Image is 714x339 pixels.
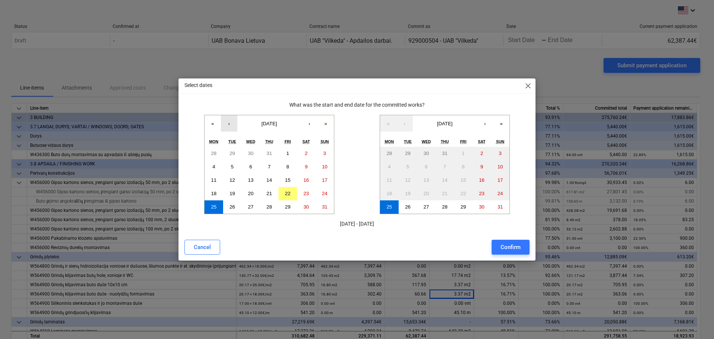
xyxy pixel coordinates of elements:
[491,160,509,174] button: August 10, 2025
[479,177,485,183] abbr: August 16, 2025
[260,187,279,200] button: August 21, 2025
[498,204,503,210] abbr: August 31, 2025
[205,187,223,200] button: August 18, 2025
[248,204,254,210] abbr: August 27, 2025
[223,160,242,174] button: August 5, 2025
[260,160,279,174] button: August 7, 2025
[380,115,396,132] button: «
[498,191,503,196] abbr: August 24, 2025
[380,147,399,160] button: July 28, 2025
[260,174,279,187] button: August 14, 2025
[424,191,429,196] abbr: August 20, 2025
[315,160,334,174] button: August 10, 2025
[303,204,309,210] abbr: August 30, 2025
[460,177,466,183] abbr: August 15, 2025
[424,177,429,183] abbr: August 13, 2025
[260,200,279,214] button: August 28, 2025
[380,160,399,174] button: August 4, 2025
[315,187,334,200] button: August 24, 2025
[231,164,234,169] abbr: August 5, 2025
[388,164,390,169] abbr: August 4, 2025
[315,174,334,187] button: August 17, 2025
[267,177,272,183] abbr: August 14, 2025
[268,164,270,169] abbr: August 7, 2025
[442,204,448,210] abbr: August 28, 2025
[285,191,290,196] abbr: August 22, 2025
[209,139,219,144] abbr: Monday
[399,147,417,160] button: July 29, 2025
[417,147,435,160] button: July 30, 2025
[297,187,316,200] button: August 23, 2025
[285,177,290,183] abbr: August 15, 2025
[404,139,412,144] abbr: Tuesday
[441,139,449,144] abbr: Thursday
[279,147,297,160] button: August 1, 2025
[491,147,509,160] button: August 3, 2025
[435,187,454,200] button: August 21, 2025
[386,151,392,156] abbr: July 28, 2025
[479,204,485,210] abbr: August 30, 2025
[297,147,316,160] button: August 2, 2025
[399,160,417,174] button: August 5, 2025
[405,191,411,196] abbr: August 19, 2025
[260,147,279,160] button: July 31, 2025
[405,204,411,210] abbr: August 26, 2025
[380,174,399,187] button: August 11, 2025
[435,160,454,174] button: August 7, 2025
[396,115,413,132] button: ‹
[443,164,446,169] abbr: August 7, 2025
[315,200,334,214] button: August 31, 2025
[323,151,326,156] abbr: August 3, 2025
[301,115,318,132] button: ›
[496,139,504,144] abbr: Sunday
[184,220,530,228] p: [DATE] - [DATE]
[480,164,483,169] abbr: August 9, 2025
[477,115,493,132] button: ›
[491,174,509,187] button: August 17, 2025
[241,147,260,160] button: July 30, 2025
[284,139,291,144] abbr: Friday
[184,81,212,89] p: Select dates
[205,147,223,160] button: July 28, 2025
[498,177,503,183] abbr: August 17, 2025
[460,191,466,196] abbr: August 22, 2025
[303,191,309,196] abbr: August 23, 2025
[462,164,464,169] abbr: August 8, 2025
[265,139,273,144] abbr: Thursday
[386,204,392,210] abbr: August 25, 2025
[499,151,501,156] abbr: August 3, 2025
[303,177,309,183] abbr: August 16, 2025
[211,204,216,210] abbr: August 25, 2025
[279,174,297,187] button: August 15, 2025
[205,115,221,132] button: «
[442,151,448,156] abbr: July 31, 2025
[322,177,328,183] abbr: August 17, 2025
[442,191,448,196] abbr: August 21, 2025
[501,242,521,252] div: Confirm
[248,151,254,156] abbr: July 30, 2025
[241,200,260,214] button: August 27, 2025
[422,139,431,144] abbr: Wednesday
[302,139,310,144] abbr: Saturday
[498,164,503,169] abbr: August 10, 2025
[205,160,223,174] button: August 4, 2025
[286,164,289,169] abbr: August 8, 2025
[380,187,399,200] button: August 18, 2025
[286,151,289,156] abbr: August 1, 2025
[267,191,272,196] abbr: August 21, 2025
[223,187,242,200] button: August 19, 2025
[417,200,435,214] button: August 27, 2025
[473,160,491,174] button: August 9, 2025
[405,177,411,183] abbr: August 12, 2025
[386,191,392,196] abbr: August 18, 2025
[493,115,509,132] button: »
[194,242,211,252] div: Cancel
[205,174,223,187] button: August 11, 2025
[491,187,509,200] button: August 24, 2025
[399,187,417,200] button: August 19, 2025
[261,121,277,126] span: [DATE]
[184,240,220,255] button: Cancel
[211,191,216,196] abbr: August 18, 2025
[454,174,473,187] button: August 15, 2025
[454,160,473,174] button: August 8, 2025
